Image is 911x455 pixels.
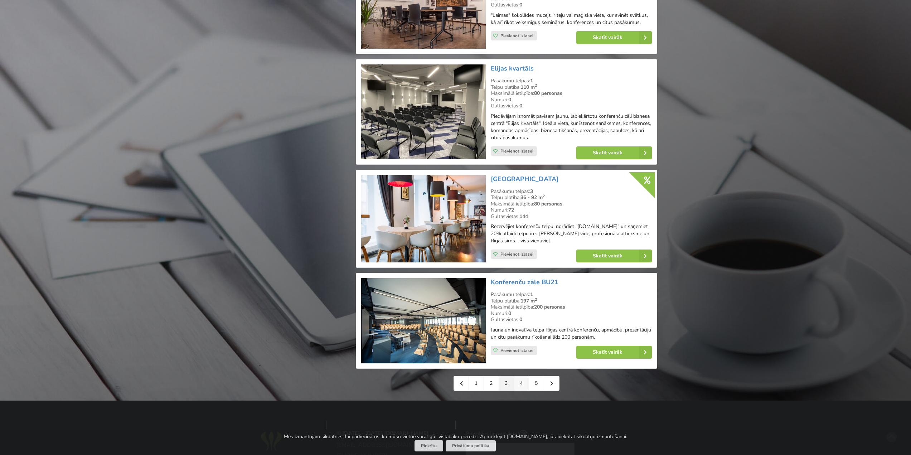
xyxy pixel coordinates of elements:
div: Maksimālā ietilpība: [491,201,652,207]
span: Pievienot izlasei [500,348,533,353]
img: Konferenču zāle | Rīga | Konferenču zāle BU21 [361,278,485,363]
a: Privātuma politika [446,440,496,451]
p: "Laimas" šokolādes muzejs ir teju vai maģiska vieta, kur svinēt svētkus, kā arī rīkot veiksmīgus ... [491,12,652,26]
strong: 144 [519,213,528,220]
div: Telpu platība: [491,298,652,304]
strong: 36 - 92 m [520,194,545,201]
sup: 2 [535,83,537,88]
div: Numuri: [491,207,652,213]
div: Gultasvietas: [491,213,652,220]
p: Rezervējiet konferenču telpu, norādiet "[DOMAIN_NAME]" un saņemiet 20% atlaidi telpu īrei. [PERSO... [491,223,652,245]
strong: 3 [530,188,533,195]
div: Pasākumu telpas: [491,78,652,84]
div: Pasākumu telpas: [491,291,652,298]
img: Viesnīca | Rīga | Hestia Hotel Draugi [361,175,485,263]
img: Konferenču centrs | Rīga | Elijas kvartāls [361,64,485,159]
a: Skatīt vairāk [576,146,652,159]
a: [GEOGRAPHIC_DATA] [491,175,558,183]
strong: 0 [508,310,511,317]
a: Skatīt vairāk [576,31,652,44]
a: Konferenču zāle BU21 [491,278,558,286]
strong: 80 personas [534,90,562,97]
strong: 80 personas [534,200,562,207]
div: Gultasvietas: [491,316,652,323]
sup: 2 [535,297,537,302]
span: Pievienot izlasei [500,148,533,154]
div: Telpu platība: [491,194,652,201]
a: Skatīt vairāk [576,346,652,359]
div: Maksimālā ietilpība: [491,90,652,97]
div: Gultasvietas: [491,2,652,8]
strong: 0 [508,96,511,103]
strong: 200 personas [534,304,565,310]
strong: 1 [530,77,533,84]
sup: 2 [543,193,545,199]
div: Maksimālā ietilpība: [491,304,652,310]
strong: 0 [519,316,522,323]
p: Jauna un inovatīva telpa Rīgas centrā konferenču, apmācību, prezentāciju un citu pasākumu rīkošan... [491,326,652,341]
strong: 72 [508,207,514,213]
strong: 197 m [520,297,537,304]
a: Elijas kvartāls [491,64,534,73]
div: Telpu platība: [491,84,652,91]
button: Piekrītu [415,440,443,451]
a: 4 [514,376,529,391]
span: Pievienot izlasei [500,251,533,257]
a: 1 [469,376,484,391]
span: Pievienot izlasei [500,33,533,39]
div: Numuri: [491,97,652,103]
a: 2 [484,376,499,391]
a: 3 [499,376,514,391]
strong: 1 [530,291,533,298]
div: Pasākumu telpas: [491,188,652,195]
strong: 0 [519,1,522,8]
div: Numuri: [491,310,652,317]
strong: 0 [519,102,522,109]
strong: 110 m [520,84,537,91]
a: Skatīt vairāk [576,250,652,262]
div: Gultasvietas: [491,103,652,109]
p: Piedāvājam iznomāt pavisam jaunu, labiekārtotu konferenču zāli biznesa centrā "Elijas Kvartāls". ... [491,113,652,141]
a: 5 [529,376,544,391]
